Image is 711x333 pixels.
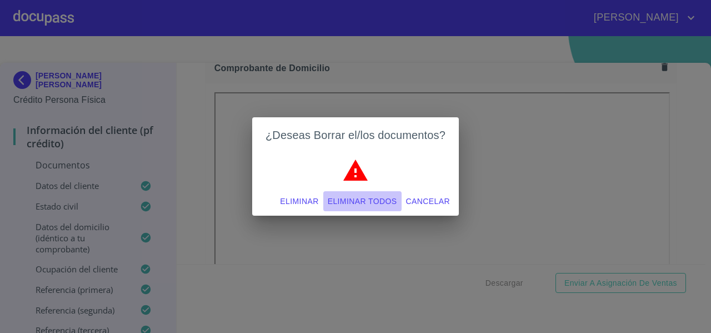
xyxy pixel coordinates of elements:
[402,191,454,212] button: Cancelar
[266,126,445,144] h2: ¿Deseas Borrar el/los documentos?
[323,191,402,212] button: Eliminar todos
[280,195,318,208] span: Eliminar
[276,191,323,212] button: Eliminar
[328,195,397,208] span: Eliminar todos
[406,195,450,208] span: Cancelar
